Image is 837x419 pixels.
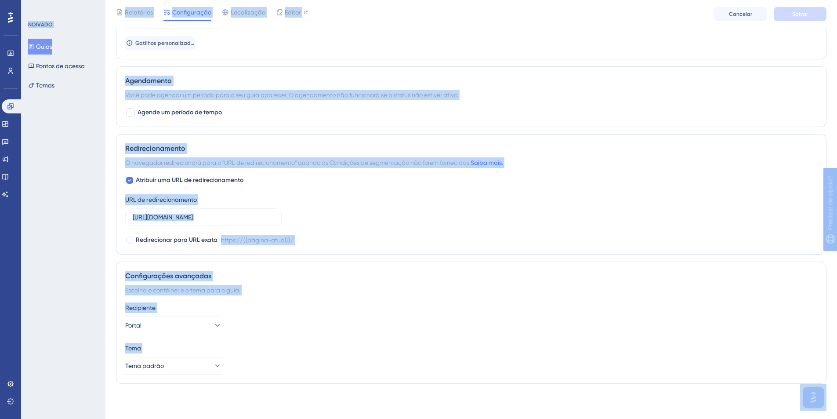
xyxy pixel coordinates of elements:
font: Guias [36,43,52,50]
font: Configuração [172,9,211,16]
font: Relatórios [125,9,153,16]
button: Pontos de acesso [28,58,84,74]
font: Redirecionar para URL exata [136,236,217,244]
font: Pontos de acesso [36,62,84,69]
font: Precisar de ajuda? [21,4,76,11]
font: Tema [125,345,141,352]
font: Editor [285,9,301,16]
font: Atribuir uma URL de redirecionamento [136,176,243,184]
a: Saiba mais. [471,159,503,166]
font: Agendamento [125,77,172,85]
font: Escolha o contêiner e o tema para o guia. [125,287,240,294]
font: Redirecionamento [125,144,185,153]
font: Gatilhos personalizados [135,40,196,46]
font: Cancelar [729,11,752,17]
button: Cancelar [714,7,767,21]
button: Guias [28,39,52,55]
font: Configurações avançadas [125,272,211,280]
font: Salvar [792,11,808,17]
font: URL de redirecionamento [125,196,197,203]
iframe: Iniciador do Assistente de IA do UserGuiding [800,384,826,411]
button: Tema padrão [125,357,222,375]
font: O navegador redirecionará para o "URL de redirecionamento" quando as Condições de segmentação não... [125,159,471,166]
font: https://{{página-atual}}/ [221,237,293,244]
font: Agende um período de tempo [138,109,222,116]
font: Localização [231,9,265,16]
font: Tema padrão [125,362,164,369]
font: Portal [125,322,141,329]
button: Portal [125,317,222,334]
font: Temas [36,82,54,89]
button: Salvar [774,7,826,21]
button: Temas [28,77,54,93]
font: NOIVADO [28,22,53,28]
input: https://www.example.com/ [133,212,274,222]
font: Você pode agendar um período para o seu guia aparecer. O agendamento não funcionará se o status n... [125,91,458,98]
button: Gatilhos personalizados [125,36,196,50]
font: Recipiente [125,304,156,311]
